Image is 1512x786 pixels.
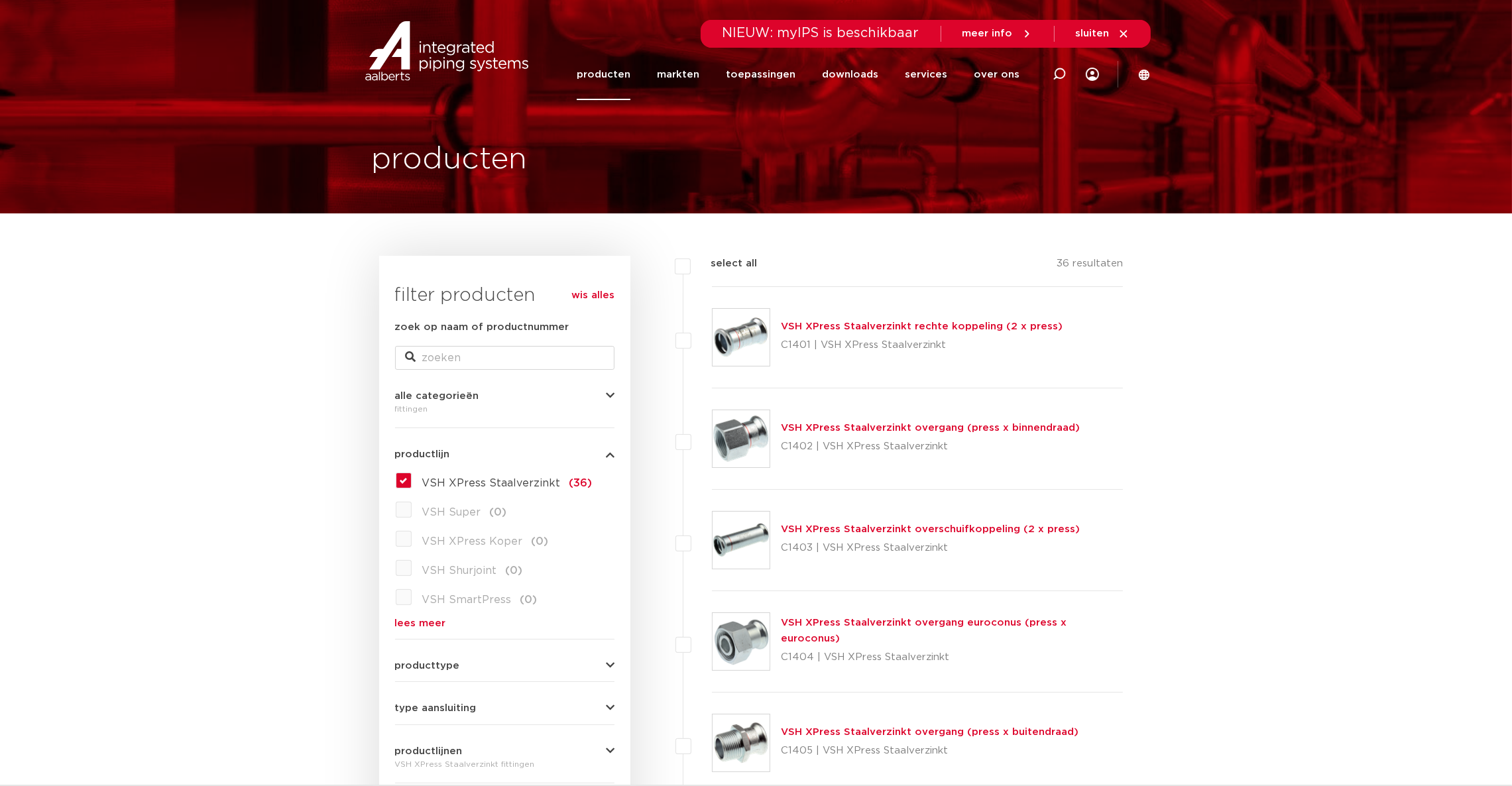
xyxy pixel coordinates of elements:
[691,256,757,272] label: select all
[781,321,1063,331] a: VSH XPress Staalverzinkt rechte koppeling (2 x press)
[395,449,614,459] button: productlijn
[395,746,463,756] span: productlijnen
[781,335,1063,356] p: C1401 | VSH XPress Staalverzinkt
[422,478,561,488] span: VSH XPress Staalverzinkt
[395,391,479,401] span: alle categorieën
[395,703,614,713] button: type aansluiting
[395,756,614,772] div: VSH XPress Staalverzinkt fittingen
[713,613,770,670] img: Thumbnail for VSH XPress Staalverzinkt overgang euroconus (press x euroconus)
[571,288,614,304] a: wis alles
[723,27,919,40] span: NIEUW: myIPS is beschikbaar
[905,49,947,100] a: services
[520,594,538,605] span: (0)
[395,346,614,370] input: zoeken
[577,49,1019,100] nav: Menu
[395,282,614,309] h3: filter producten
[395,401,614,417] div: fittingen
[395,391,614,401] button: alle categorieën
[974,49,1019,100] a: over ons
[422,565,497,576] span: VSH Shurjoint
[395,661,614,671] button: producttype
[395,703,477,713] span: type aansluiting
[395,618,614,628] a: lees meer
[781,423,1080,433] a: VSH XPress Staalverzinkt overgang (press x binnendraad)
[506,565,523,576] span: (0)
[422,507,481,518] span: VSH Super
[781,537,1080,559] p: C1403 | VSH XPress Staalverzinkt
[781,524,1080,534] a: VSH XPress Staalverzinkt overschuifkoppeling (2 x press)
[577,49,630,100] a: producten
[395,661,460,671] span: producttype
[1057,256,1123,276] p: 36 resultaten
[372,139,528,181] h1: producten
[532,536,549,547] span: (0)
[1076,28,1110,38] span: sluiten
[962,28,1013,38] span: meer info
[781,740,1078,761] p: C1405 | VSH XPress Staalverzinkt
[726,49,795,100] a: toepassingen
[395,319,569,335] label: zoek op naam of productnummer
[822,49,878,100] a: downloads
[713,512,770,569] img: Thumbnail for VSH XPress Staalverzinkt overschuifkoppeling (2 x press)
[713,410,770,467] img: Thumbnail for VSH XPress Staalverzinkt overgang (press x binnendraad)
[657,49,699,100] a: markten
[781,727,1078,737] a: VSH XPress Staalverzinkt overgang (press x buitendraad)
[781,618,1067,644] a: VSH XPress Staalverzinkt overgang euroconus (press x euroconus)
[395,746,614,756] button: productlijnen
[422,594,512,605] span: VSH SmartPress
[962,28,1033,40] a: meer info
[781,436,1080,457] p: C1402 | VSH XPress Staalverzinkt
[781,647,1124,668] p: C1404 | VSH XPress Staalverzinkt
[1076,28,1130,40] a: sluiten
[713,714,770,771] img: Thumbnail for VSH XPress Staalverzinkt overgang (press x buitendraad)
[422,536,523,547] span: VSH XPress Koper
[713,309,770,366] img: Thumbnail for VSH XPress Staalverzinkt rechte koppeling (2 x press)
[569,478,593,488] span: (36)
[490,507,507,518] span: (0)
[395,449,450,459] span: productlijn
